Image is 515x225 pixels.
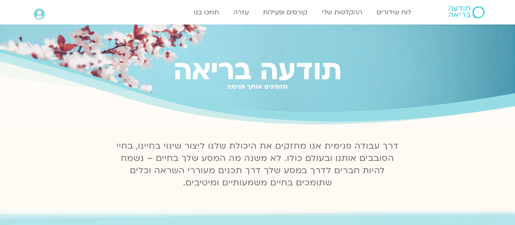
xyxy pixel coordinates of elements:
[373,4,415,20] a: לוח שידורים
[190,4,223,20] a: תמכו בנו
[318,4,366,20] a: ההקלטות שלי
[112,140,403,189] p: דרך עבודה פנימית אנו מחזקים את היכולת שלנו ליצור שינוי בחיינו, בחיי הסובבים אותנו ובעולם כולו. לא...
[449,6,484,18] img: תודעה בריאה
[259,4,311,20] a: קורסים ופעילות
[229,4,253,20] a: עזרה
